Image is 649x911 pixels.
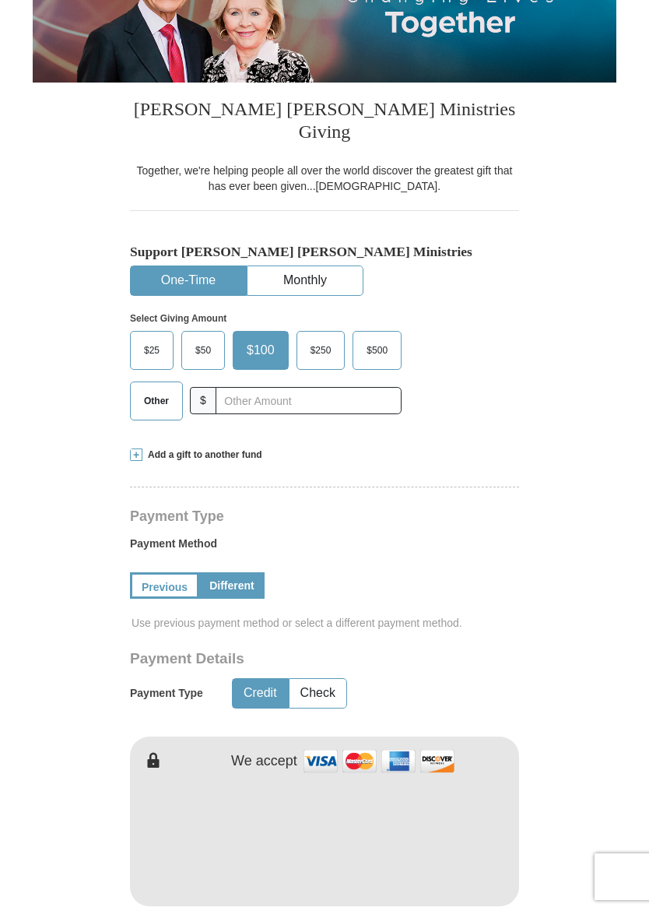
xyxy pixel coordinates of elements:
[216,387,402,414] input: Other Amount
[130,83,519,163] h3: [PERSON_NAME] [PERSON_NAME] Ministries Giving
[247,266,363,295] button: Monthly
[190,387,216,414] span: $
[231,753,297,770] h4: We accept
[136,389,177,413] span: Other
[199,572,265,599] a: Different
[130,244,519,260] h5: Support [PERSON_NAME] [PERSON_NAME] Ministries
[359,339,395,362] span: $500
[130,650,527,668] h3: Payment Details
[233,679,288,708] button: Credit
[130,536,519,559] label: Payment Method
[239,339,282,362] span: $100
[136,339,167,362] span: $25
[289,679,346,708] button: Check
[130,510,519,522] h4: Payment Type
[303,339,339,362] span: $250
[132,615,521,631] span: Use previous payment method or select a different payment method.
[130,163,519,194] div: Together, we're helping people all over the world discover the greatest gift that has ever been g...
[301,744,457,778] img: credit cards accepted
[130,687,203,700] h5: Payment Type
[188,339,219,362] span: $50
[130,313,226,324] strong: Select Giving Amount
[142,448,262,462] span: Add a gift to another fund
[130,572,199,599] a: Previous
[131,266,246,295] button: One-Time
